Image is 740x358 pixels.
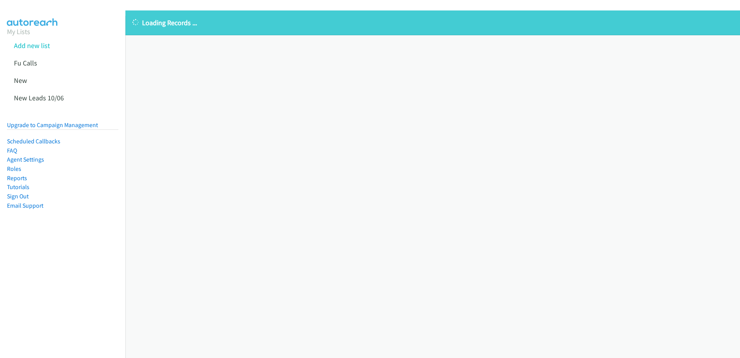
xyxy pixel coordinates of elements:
[7,183,29,191] a: Tutorials
[7,121,98,129] a: Upgrade to Campaign Management
[14,59,37,67] a: Fu Calls
[7,147,17,154] a: FAQ
[14,41,50,50] a: Add new list
[7,138,60,145] a: Scheduled Callbacks
[7,193,29,200] a: Sign Out
[14,76,27,85] a: New
[7,202,43,209] a: Email Support
[7,27,30,36] a: My Lists
[7,156,44,163] a: Agent Settings
[14,93,64,102] a: New Leads 10/06
[7,174,27,182] a: Reports
[132,17,733,28] p: Loading Records ...
[7,165,21,172] a: Roles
